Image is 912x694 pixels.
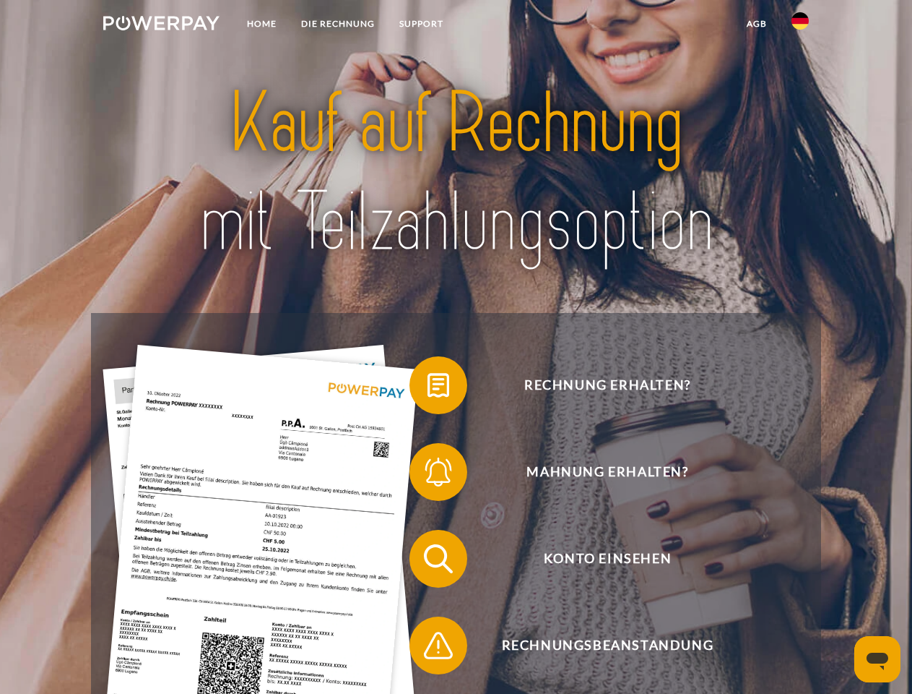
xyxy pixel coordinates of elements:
img: de [791,12,809,30]
img: qb_bell.svg [420,454,456,490]
button: Rechnungsbeanstandung [409,617,785,674]
a: SUPPORT [387,11,456,37]
iframe: Schaltfläche zum Öffnen des Messaging-Fensters [854,636,900,682]
a: DIE RECHNUNG [289,11,387,37]
img: qb_search.svg [420,541,456,577]
a: agb [734,11,779,37]
img: title-powerpay_de.svg [138,69,774,277]
a: Home [235,11,289,37]
span: Mahnung erhalten? [430,443,784,501]
span: Konto einsehen [430,530,784,588]
img: qb_bill.svg [420,367,456,403]
span: Rechnung erhalten? [430,356,784,414]
img: qb_warning.svg [420,627,456,664]
button: Konto einsehen [409,530,785,588]
img: logo-powerpay-white.svg [103,16,220,30]
span: Rechnungsbeanstandung [430,617,784,674]
button: Mahnung erhalten? [409,443,785,501]
button: Rechnung erhalten? [409,356,785,414]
